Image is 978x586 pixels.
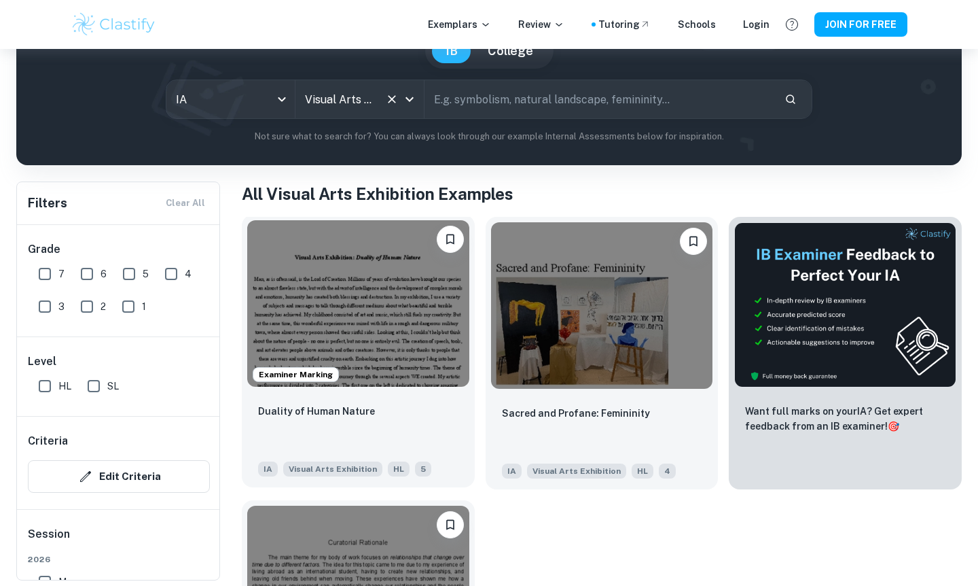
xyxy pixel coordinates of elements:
h1: All Visual Arts Exhibition Examples [242,182,962,206]
span: 4 [659,464,676,479]
span: 5 [143,266,149,281]
span: 6 [101,266,107,281]
span: 🎯 [888,421,899,432]
a: Tutoring [598,17,651,32]
img: Clastify logo [71,11,157,38]
span: Visual Arts Exhibition [527,464,626,479]
img: Visual Arts Exhibition IA example thumbnail: Sacred and Profane: Femininity [491,222,713,389]
a: Login [743,17,769,32]
h6: Session [28,526,210,553]
span: HL [388,462,410,477]
button: Please log in to bookmark exemplars [437,226,464,253]
button: Please log in to bookmark exemplars [680,228,707,255]
p: Exemplars [428,17,491,32]
p: Sacred and Profane: Femininity [502,406,650,421]
span: Visual Arts Exhibition [283,462,382,477]
button: Search [779,88,802,111]
a: ThumbnailWant full marks on yourIA? Get expert feedback from an IB examiner! [729,217,962,489]
span: 3 [58,299,65,314]
button: JOIN FOR FREE [814,12,907,37]
span: HL [632,464,653,479]
a: Please log in to bookmark exemplarsSacred and Profane: FemininityIAVisual Arts ExhibitionHL4 [486,217,719,489]
div: IA [166,80,295,118]
span: 2 [101,299,106,314]
span: 4 [185,266,192,281]
p: Not sure what to search for? You can always look through our example Internal Assessments below f... [27,130,951,143]
span: SL [107,379,119,394]
button: IB [432,39,471,63]
span: 5 [415,462,431,477]
button: Edit Criteria [28,460,210,493]
h6: Filters [28,194,67,213]
input: E.g. symbolism, natural landscape, femininity... [424,80,774,118]
p: Duality of Human Nature [258,404,375,419]
button: College [474,39,547,63]
a: Schools [678,17,716,32]
p: Want full marks on your IA ? Get expert feedback from an IB examiner! [745,404,945,434]
span: 7 [58,266,65,281]
span: 1 [142,299,146,314]
button: Help and Feedback [780,13,803,36]
a: Examiner MarkingPlease log in to bookmark exemplarsDuality of Human NatureIAVisual Arts Exhibitio... [242,217,475,489]
img: Visual Arts Exhibition IA example thumbnail: Duality of Human Nature [247,220,469,387]
p: Review [518,17,564,32]
button: Clear [382,90,401,109]
span: 2026 [28,553,210,566]
button: Open [400,90,419,109]
span: Examiner Marking [253,368,338,381]
button: Please log in to bookmark exemplars [437,511,464,538]
span: IA [258,462,278,477]
span: IA [502,464,522,479]
span: HL [58,379,71,394]
h6: Grade [28,241,210,258]
h6: Criteria [28,433,68,449]
h6: Level [28,354,210,370]
img: Thumbnail [734,222,956,387]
